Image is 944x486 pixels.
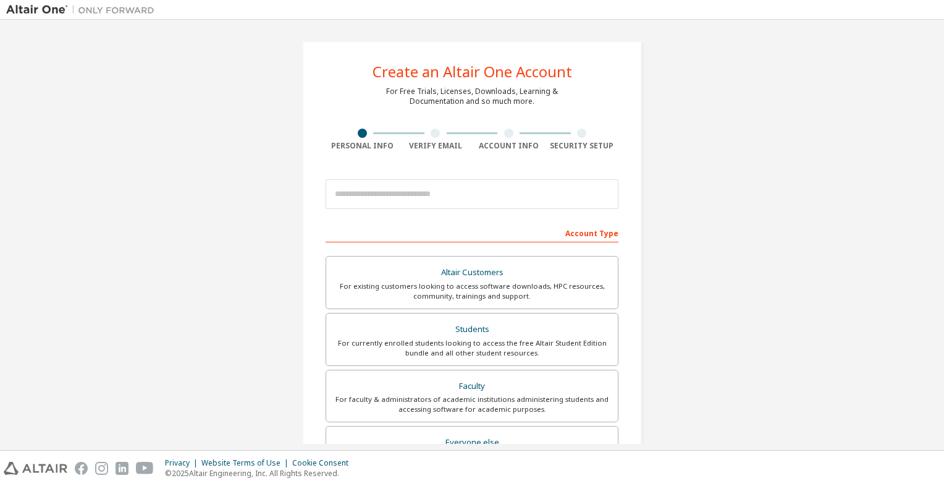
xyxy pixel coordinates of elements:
[334,338,610,358] div: For currently enrolled students looking to access the free Altair Student Edition bundle and all ...
[334,281,610,301] div: For existing customers looking to access software downloads, HPC resources, community, trainings ...
[116,462,129,475] img: linkedin.svg
[6,4,161,16] img: Altair One
[546,141,619,151] div: Security Setup
[4,462,67,475] img: altair_logo.svg
[334,394,610,414] div: For faculty & administrators of academic institutions administering students and accessing softwa...
[334,264,610,281] div: Altair Customers
[201,458,292,468] div: Website Terms of Use
[334,378,610,395] div: Faculty
[373,64,572,79] div: Create an Altair One Account
[326,223,618,242] div: Account Type
[386,87,558,106] div: For Free Trials, Licenses, Downloads, Learning & Documentation and so much more.
[95,462,108,475] img: instagram.svg
[165,468,356,479] p: © 2025 Altair Engineering, Inc. All Rights Reserved.
[326,141,399,151] div: Personal Info
[165,458,201,468] div: Privacy
[292,458,356,468] div: Cookie Consent
[334,321,610,338] div: Students
[75,462,88,475] img: facebook.svg
[136,462,154,475] img: youtube.svg
[399,141,473,151] div: Verify Email
[334,434,610,451] div: Everyone else
[472,141,546,151] div: Account Info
